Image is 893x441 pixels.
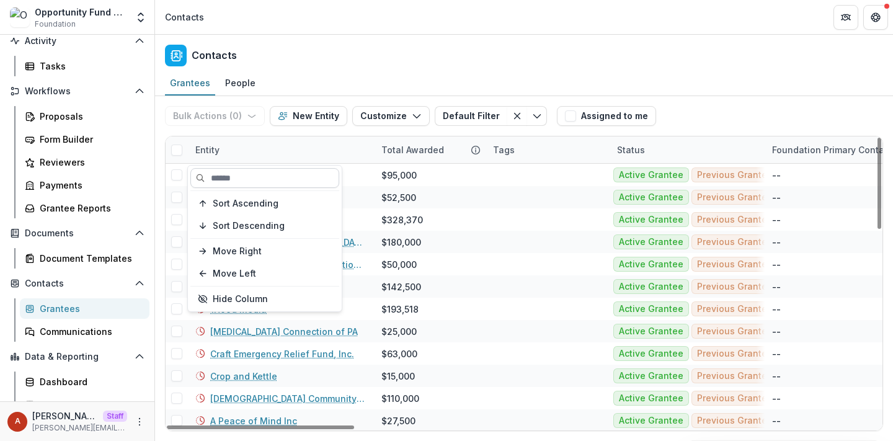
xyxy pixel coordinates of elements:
div: $142,500 [381,280,421,293]
button: Hide Column [190,289,339,309]
div: $27,500 [381,414,415,427]
span: Previous Grantee [697,192,773,203]
button: Open Documents [5,223,149,243]
span: Contacts [25,278,130,289]
div: Status [610,136,765,163]
div: -- [772,303,781,316]
div: -- [772,258,781,271]
div: Grantees [165,74,215,92]
div: Tags [486,136,610,163]
nav: breadcrumb [160,8,209,26]
span: Previous Grantee [697,326,773,337]
span: Workflows [25,86,130,97]
a: Crop and Kettle [210,370,277,383]
span: Sort Descending [213,221,285,231]
a: Tasks [20,56,149,76]
span: Active Grantee [619,192,683,203]
button: Toggle menu [527,106,547,126]
a: People [220,71,260,96]
div: $63,000 [381,347,417,360]
span: Active Grantee [619,304,683,314]
span: Previous Grantee [697,259,773,270]
div: Total Awarded [374,143,451,156]
div: Entity [188,136,374,163]
div: -- [772,280,781,293]
span: Active Grantee [619,237,683,247]
span: Previous Grantee [697,349,773,359]
button: Customize [352,106,430,126]
p: [PERSON_NAME][EMAIL_ADDRESS][DOMAIN_NAME] [32,422,127,434]
button: Open Workflows [5,81,149,101]
span: Previous Grantee [697,371,773,381]
div: Grantees [40,302,140,315]
a: Communications [20,321,149,342]
div: $25,000 [381,325,417,338]
span: Sort Ascending [213,198,278,209]
button: More [132,414,147,429]
div: Payments [40,179,140,192]
button: Get Help [863,5,888,30]
div: People [220,74,260,92]
div: Grantee Reports [40,202,140,215]
span: Active Grantee [619,282,683,292]
h2: Contacts [192,50,237,61]
div: Proposals [40,110,140,123]
div: -- [772,325,781,338]
button: Move Left [190,264,339,283]
span: Active Grantee [619,326,683,337]
div: -- [772,236,781,249]
button: Partners [833,5,858,30]
span: Previous Grantee [697,170,773,180]
span: Active Grantee [619,349,683,359]
div: Contacts [165,11,204,24]
span: Documents [25,228,130,239]
span: Data & Reporting [25,352,130,362]
div: Entity [188,143,227,156]
div: Communications [40,325,140,338]
span: Previous Grantee [697,282,773,292]
div: Document Templates [40,252,140,265]
div: Tasks [40,60,140,73]
span: Active Grantee [619,393,683,404]
div: Tags [486,143,522,156]
div: Form Builder [40,133,140,146]
a: [MEDICAL_DATA] Connection of PA [210,325,358,338]
a: Form Builder [20,129,149,149]
div: $52,500 [381,191,416,204]
span: Activity [25,36,130,47]
button: Assigned to me [557,106,656,126]
div: Status [610,143,652,156]
a: [DEMOGRAPHIC_DATA] Community Center of [GEOGRAPHIC_DATA] [210,392,367,405]
button: Move Right [190,241,339,261]
div: -- [772,169,781,182]
span: Active Grantee [619,371,683,381]
div: $180,000 [381,236,421,249]
div: Data Report [40,398,140,411]
span: Active Grantee [619,215,683,225]
span: Previous Grantee [697,215,773,225]
div: Total Awarded [374,136,486,163]
p: Staff [103,411,127,422]
a: Document Templates [20,248,149,269]
div: $328,370 [381,213,423,226]
a: Data Report [20,394,149,415]
div: $110,000 [381,392,419,405]
a: Dashboard [20,372,149,392]
button: Open Activity [5,31,149,51]
div: -- [772,370,781,383]
div: $95,000 [381,169,417,182]
div: Reviewers [40,156,140,169]
button: Default Filter [435,106,507,126]
div: $15,000 [381,370,415,383]
div: Anna [15,417,20,425]
span: Active Grantee [619,170,683,180]
span: Previous Grantee [697,416,773,426]
a: A Peace of Mind Inc [210,414,297,427]
button: New Entity [270,106,347,126]
div: -- [772,191,781,204]
span: Foundation [35,19,76,30]
button: Sort Descending [190,216,339,236]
